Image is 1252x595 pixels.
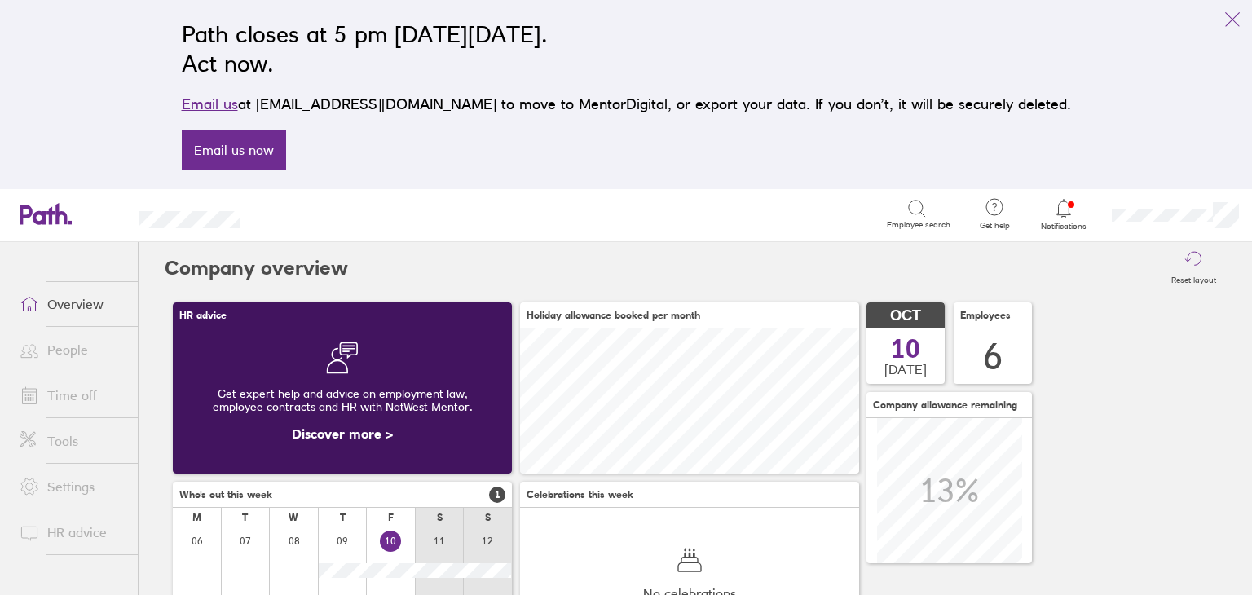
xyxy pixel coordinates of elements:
[1162,271,1226,285] label: Reset layout
[890,307,921,324] span: OCT
[7,425,138,457] a: Tools
[388,512,394,523] div: F
[887,220,950,230] span: Employee search
[242,512,248,523] div: T
[179,310,227,321] span: HR advice
[1162,242,1226,294] button: Reset layout
[182,93,1071,116] p: at [EMAIL_ADDRESS][DOMAIN_NAME] to move to MentorDigital, or export your data. If you don’t, it w...
[182,20,1071,78] h2: Path closes at 5 pm [DATE][DATE]. Act now.
[179,489,272,500] span: Who's out this week
[527,310,700,321] span: Holiday allowance booked per month
[192,512,201,523] div: M
[1038,222,1091,231] span: Notifications
[489,487,505,503] span: 1
[527,489,633,500] span: Celebrations this week
[7,288,138,320] a: Overview
[1038,197,1091,231] a: Notifications
[289,512,298,523] div: W
[7,470,138,503] a: Settings
[165,242,348,294] h2: Company overview
[182,95,238,112] a: Email us
[884,362,927,377] span: [DATE]
[960,310,1011,321] span: Employees
[437,512,443,523] div: S
[891,336,920,362] span: 10
[7,516,138,549] a: HR advice
[284,206,325,221] div: Search
[7,333,138,366] a: People
[485,512,491,523] div: S
[7,379,138,412] a: Time off
[968,221,1021,231] span: Get help
[292,425,393,442] a: Discover more >
[873,399,1017,411] span: Company allowance remaining
[340,512,346,523] div: T
[983,336,1003,377] div: 6
[182,130,286,170] a: Email us now
[186,374,499,426] div: Get expert help and advice on employment law, employee contracts and HR with NatWest Mentor.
